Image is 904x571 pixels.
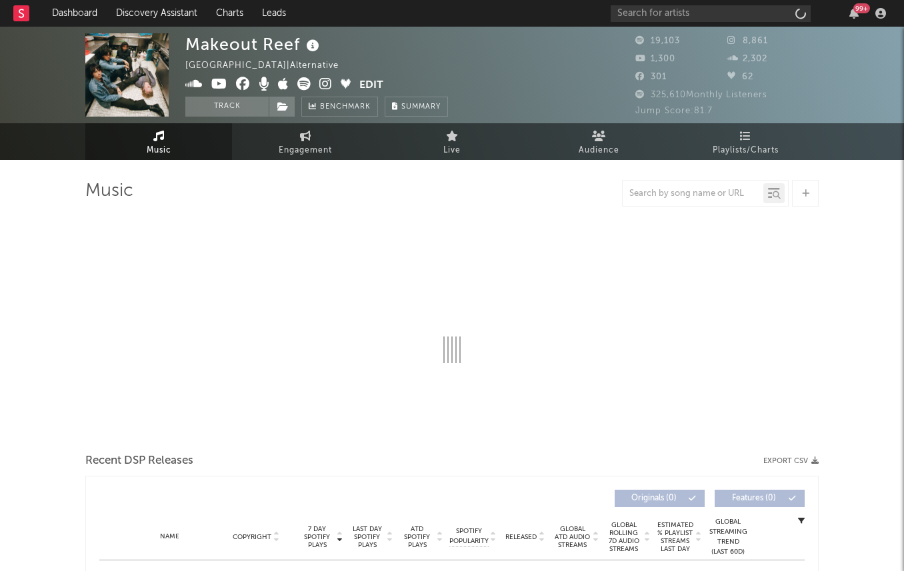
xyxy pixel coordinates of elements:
span: Recent DSP Releases [85,453,193,469]
button: Track [185,97,269,117]
span: Jump Score: 81.7 [635,107,713,115]
span: Copyright [233,533,271,541]
button: Features(0) [715,490,805,507]
span: 2,302 [727,55,767,63]
a: Engagement [232,123,379,160]
a: Playlists/Charts [672,123,819,160]
span: Audience [579,143,619,159]
span: 325,610 Monthly Listeners [635,91,767,99]
button: Edit [359,77,383,94]
a: Audience [525,123,672,160]
a: Live [379,123,525,160]
span: 8,861 [727,37,768,45]
span: Global Rolling 7D Audio Streams [605,521,642,553]
span: Summary [401,103,441,111]
span: 19,103 [635,37,680,45]
button: Summary [385,97,448,117]
button: Export CSV [763,457,819,465]
div: Makeout Reef [185,33,323,55]
span: ATD Spotify Plays [399,525,435,549]
span: Spotify Popularity [449,526,489,546]
span: Originals ( 0 ) [623,494,685,502]
span: 7 Day Spotify Plays [299,525,335,549]
div: Name [126,532,213,542]
span: Estimated % Playlist Streams Last Day [657,521,693,553]
input: Search by song name or URL [623,189,763,199]
a: Music [85,123,232,160]
span: 1,300 [635,55,675,63]
span: Global ATD Audio Streams [554,525,591,549]
span: Playlists/Charts [713,143,779,159]
span: Live [443,143,461,159]
button: Originals(0) [615,490,705,507]
span: Released [505,533,537,541]
a: Benchmark [301,97,378,117]
button: 99+ [849,8,859,19]
span: Features ( 0 ) [723,494,785,502]
span: Music [147,143,171,159]
span: 301 [635,73,667,81]
span: Engagement [279,143,332,159]
div: Global Streaming Trend (Last 60D) [708,517,748,557]
input: Search for artists [611,5,811,22]
span: Benchmark [320,99,371,115]
span: Last Day Spotify Plays [349,525,385,549]
div: 99 + [853,3,870,13]
span: 62 [727,73,753,81]
div: [GEOGRAPHIC_DATA] | Alternative [185,58,354,74]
